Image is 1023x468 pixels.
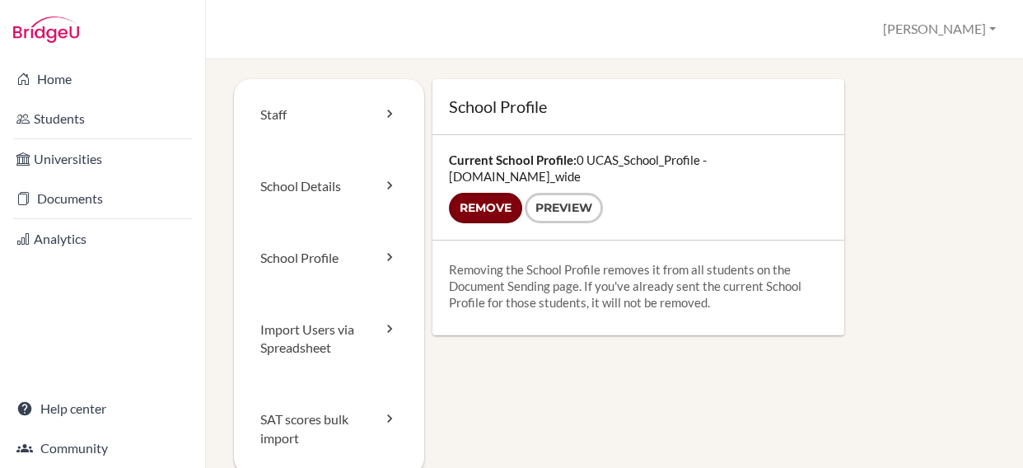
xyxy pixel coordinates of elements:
[525,193,603,223] a: Preview
[234,79,424,151] a: Staff
[3,143,202,175] a: Universities
[3,63,202,96] a: Home
[449,193,522,223] input: Remove
[3,432,202,465] a: Community
[876,14,1003,44] button: [PERSON_NAME]
[13,16,79,43] img: Bridge-U
[3,392,202,425] a: Help center
[449,152,577,167] strong: Current School Profile:
[3,102,202,135] a: Students
[3,222,202,255] a: Analytics
[234,151,424,222] a: School Details
[449,96,828,118] h1: School Profile
[234,294,424,385] a: Import Users via Spreadsheet
[432,135,844,240] div: 0 UCAS_School_Profile - [DOMAIN_NAME]_wide
[234,222,424,294] a: School Profile
[449,261,828,311] p: Removing the School Profile removes it from all students on the Document Sending page. If you've ...
[3,182,202,215] a: Documents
